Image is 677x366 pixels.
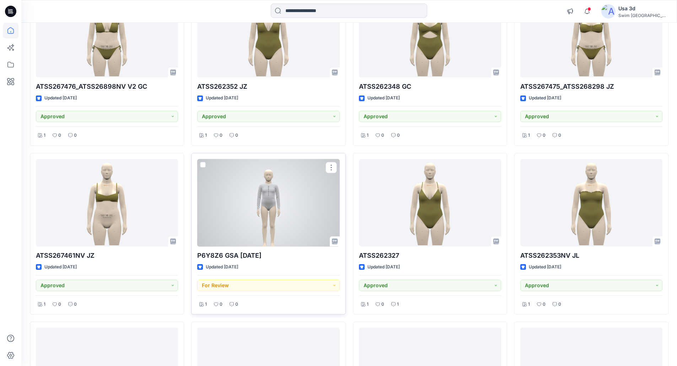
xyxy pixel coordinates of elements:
[197,159,339,247] a: P6Y8Z6 GSA 2025.09.02
[359,159,501,247] a: ATSS262327
[220,132,222,139] p: 0
[58,132,61,139] p: 0
[36,159,178,247] a: ATSS267461NV JZ
[205,301,207,308] p: 1
[528,301,530,308] p: 1
[367,301,369,308] p: 1
[74,301,77,308] p: 0
[367,132,369,139] p: 1
[206,94,238,102] p: Updated [DATE]
[74,132,77,139] p: 0
[36,251,178,261] p: ATSS267461NV JZ
[367,94,400,102] p: Updated [DATE]
[367,263,400,271] p: Updated [DATE]
[543,301,546,308] p: 0
[58,301,61,308] p: 0
[381,132,384,139] p: 0
[618,13,668,18] div: Swim [GEOGRAPHIC_DATA]
[397,132,400,139] p: 0
[197,82,339,92] p: ATSS262352 JZ
[558,132,561,139] p: 0
[520,82,662,92] p: ATSS267475_ATSS268298 JZ
[205,132,207,139] p: 1
[44,263,77,271] p: Updated [DATE]
[44,301,45,308] p: 1
[397,301,399,308] p: 1
[359,82,501,92] p: ATSS262348 GC
[529,94,561,102] p: Updated [DATE]
[543,132,546,139] p: 0
[520,251,662,261] p: ATSS262353NV JL
[220,301,222,308] p: 0
[601,4,616,18] img: avatar
[44,132,45,139] p: 1
[618,4,668,13] div: Usa 3d
[206,263,238,271] p: Updated [DATE]
[558,301,561,308] p: 0
[359,251,501,261] p: ATSS262327
[529,263,561,271] p: Updated [DATE]
[44,94,77,102] p: Updated [DATE]
[235,132,238,139] p: 0
[381,301,384,308] p: 0
[36,82,178,92] p: ATSS267476_ATSS26898NV V2 GC
[520,159,662,247] a: ATSS262353NV JL
[528,132,530,139] p: 1
[197,251,339,261] p: P6Y8Z6 GSA [DATE]
[235,301,238,308] p: 0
